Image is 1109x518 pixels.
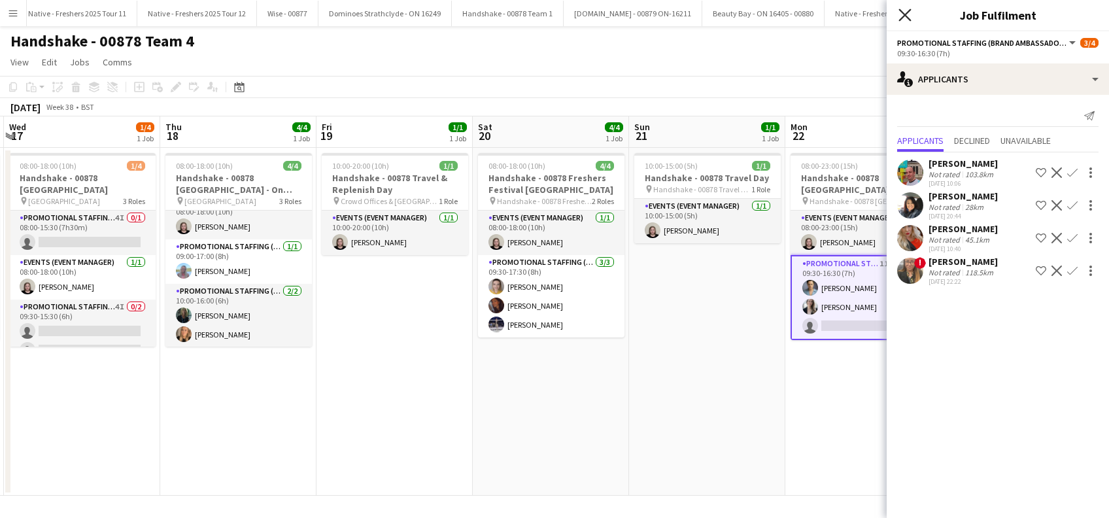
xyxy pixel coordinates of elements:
div: [DATE] 20:44 [929,212,998,220]
app-card-role: Events (Event Manager)1/108:00-18:00 (10h)[PERSON_NAME] [478,211,624,255]
div: 1 Job [293,133,310,143]
app-card-role: Promotional Staffing (Brand Ambassadors)4I0/209:30-15:30 (6h) [9,300,156,363]
span: 3 Roles [279,196,301,206]
div: 09:30-16:30 (7h) [897,48,1099,58]
div: 45.1km [963,235,992,245]
div: [PERSON_NAME] [929,256,998,268]
button: Beauty Bay - ON 16405 - 00880 [702,1,825,26]
app-card-role: Events (Event Manager)1/110:00-20:00 (10h)[PERSON_NAME] [322,211,468,255]
span: [GEOGRAPHIC_DATA] [28,196,100,206]
span: Sat [478,121,492,133]
div: 1 Job [137,133,154,143]
span: 2 Roles [592,196,614,206]
h3: Handshake - 00878 Travel Day [634,172,781,184]
div: 1 Job [762,133,779,143]
div: 28km [963,202,986,212]
span: 08:00-18:00 (10h) [176,161,233,171]
span: 22 [789,128,808,143]
app-card-role: Events (Event Manager)1/108:00-18:00 (10h)[PERSON_NAME] [165,195,312,239]
div: 1 Job [449,133,466,143]
span: 17 [7,128,26,143]
button: Native - Freshers 2025 Tour 2 [825,1,940,26]
span: 1/1 [449,122,467,132]
button: Native - Freshers 2025 Tour 11 [18,1,137,26]
span: 1/1 [752,161,770,171]
app-job-card: 08:00-18:00 (10h)1/4Handshake - 00878 [GEOGRAPHIC_DATA] [GEOGRAPHIC_DATA]3 RolesPromotional Staff... [9,153,156,347]
span: 1/1 [761,122,779,132]
app-card-role: Events (Event Manager)1/108:00-23:00 (15h)[PERSON_NAME] [791,211,937,255]
span: 21 [632,128,650,143]
span: Wed [9,121,26,133]
span: Promotional Staffing (Brand Ambassadors) [897,38,1067,48]
div: [DATE] 10:06 [929,179,998,188]
app-card-role: Promotional Staffing (Brand Ambassadors)11I5A2/309:30-16:30 (7h)[PERSON_NAME][PERSON_NAME] [791,255,937,340]
span: Handshake - 00878 [GEOGRAPHIC_DATA] [810,196,904,206]
h3: Handshake - 00878 [GEOGRAPHIC_DATA] [791,172,937,196]
button: Wise - 00877 [257,1,318,26]
a: Jobs [65,54,95,71]
span: Declined [954,136,990,145]
span: Thu [165,121,182,133]
app-card-role: Events (Event Manager)1/110:00-15:00 (5h)[PERSON_NAME] [634,199,781,243]
app-card-role: Promotional Staffing (Brand Ambassadors)1/109:00-17:00 (8h)[PERSON_NAME] [165,239,312,284]
span: 1/4 [127,161,145,171]
app-job-card: 10:00-20:00 (10h)1/1Handshake - 00878 Travel & Replenish Day Crowd Offices & [GEOGRAPHIC_DATA]1 R... [322,153,468,255]
span: 08:00-23:00 (15h) [801,161,858,171]
app-card-role: Events (Event Manager)1/108:00-18:00 (10h)[PERSON_NAME] [9,255,156,300]
a: Edit [37,54,62,71]
span: Mon [791,121,808,133]
span: 1 Role [751,184,770,194]
span: 4/4 [292,122,311,132]
span: Fri [322,121,332,133]
div: BST [81,102,94,112]
span: Edit [42,56,57,68]
span: 10:00-15:00 (5h) [645,161,698,171]
span: Crowd Offices & [GEOGRAPHIC_DATA] [341,196,439,206]
div: Not rated [929,202,963,212]
div: Not rated [929,235,963,245]
app-job-card: 08:00-18:00 (10h)4/4Handshake - 00878 Freshers Festival [GEOGRAPHIC_DATA] Handshake - 00878 Fresh... [478,153,624,337]
span: 08:00-18:00 (10h) [488,161,545,171]
span: View [10,56,29,68]
div: [DATE] 10:40 [929,245,998,253]
span: [GEOGRAPHIC_DATA] [184,196,256,206]
button: Dominoes Strathclyde - ON 16249 [318,1,452,26]
div: Applicants [887,63,1109,95]
button: Promotional Staffing (Brand Ambassadors) [897,38,1078,48]
h3: Handshake - 00878 Freshers Festival [GEOGRAPHIC_DATA] [478,172,624,196]
div: 1 Job [606,133,623,143]
app-card-role: Promotional Staffing (Brand Ambassadors)2/210:00-16:00 (6h)[PERSON_NAME][PERSON_NAME] [165,284,312,347]
h3: Handshake - 00878 Travel & Replenish Day [322,172,468,196]
button: [DOMAIN_NAME] - 00879 ON-16211 [564,1,702,26]
button: Native - Freshers 2025 Tour 12 [137,1,257,26]
span: 3 Roles [123,196,145,206]
h3: Handshake - 00878 [GEOGRAPHIC_DATA] [9,172,156,196]
div: [PERSON_NAME] [929,223,998,235]
span: Applicants [897,136,944,145]
span: Jobs [70,56,90,68]
app-job-card: 08:00-18:00 (10h)4/4Handshake - 00878 [GEOGRAPHIC_DATA] - On Site Day [GEOGRAPHIC_DATA]3 RolesEve... [165,153,312,347]
h1: Handshake - 00878 Team 4 [10,31,194,51]
app-job-card: 10:00-15:00 (5h)1/1Handshake - 00878 Travel Day Handshake - 00878 Travel Day1 RoleEvents (Event M... [634,153,781,243]
div: Not rated [929,169,963,179]
div: Not rated [929,268,963,277]
span: 20 [476,128,492,143]
span: 19 [320,128,332,143]
span: 1/1 [439,161,458,171]
h3: Job Fulfilment [887,7,1109,24]
span: 1 Role [439,196,458,206]
span: Unavailable [1000,136,1051,145]
app-job-card: 08:00-23:00 (15h)3/4Handshake - 00878 [GEOGRAPHIC_DATA] Handshake - 00878 [GEOGRAPHIC_DATA]2 Role... [791,153,937,340]
span: Comms [103,56,132,68]
button: Handshake - 00878 Team 1 [452,1,564,26]
div: 118.5km [963,268,996,277]
h3: Handshake - 00878 [GEOGRAPHIC_DATA] - On Site Day [165,172,312,196]
span: Handshake - 00878 Travel Day [653,184,751,194]
div: 103.8km [963,169,996,179]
